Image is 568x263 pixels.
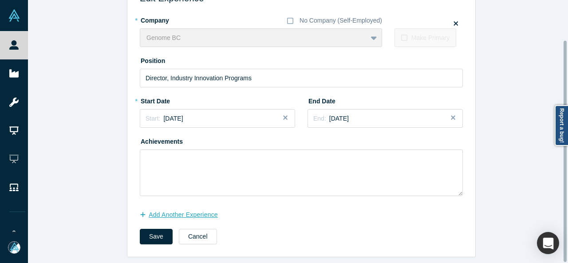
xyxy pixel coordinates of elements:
input: Sales Manager [140,69,463,87]
div: Make Primary [411,33,450,43]
img: Mia Scott's Account [8,241,20,254]
button: End:[DATE] [308,109,463,128]
a: Report a bug! [555,105,568,146]
label: Achievements [140,134,189,146]
div: No Company (Self-Employed) [300,16,382,25]
label: Position [140,53,189,66]
span: [DATE] [163,115,183,122]
label: Start Date [140,94,189,106]
img: Alchemist Vault Logo [8,9,20,22]
button: Save [140,229,173,244]
span: [DATE] [329,115,349,122]
button: Add Another Experience [140,207,227,223]
button: Cancel [179,229,217,244]
button: Start:[DATE] [140,109,295,128]
span: Start: [146,115,160,122]
label: End Date [308,94,357,106]
label: Company [140,13,189,25]
span: End: [313,115,326,122]
button: Close [450,109,463,128]
button: Close [282,109,295,128]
